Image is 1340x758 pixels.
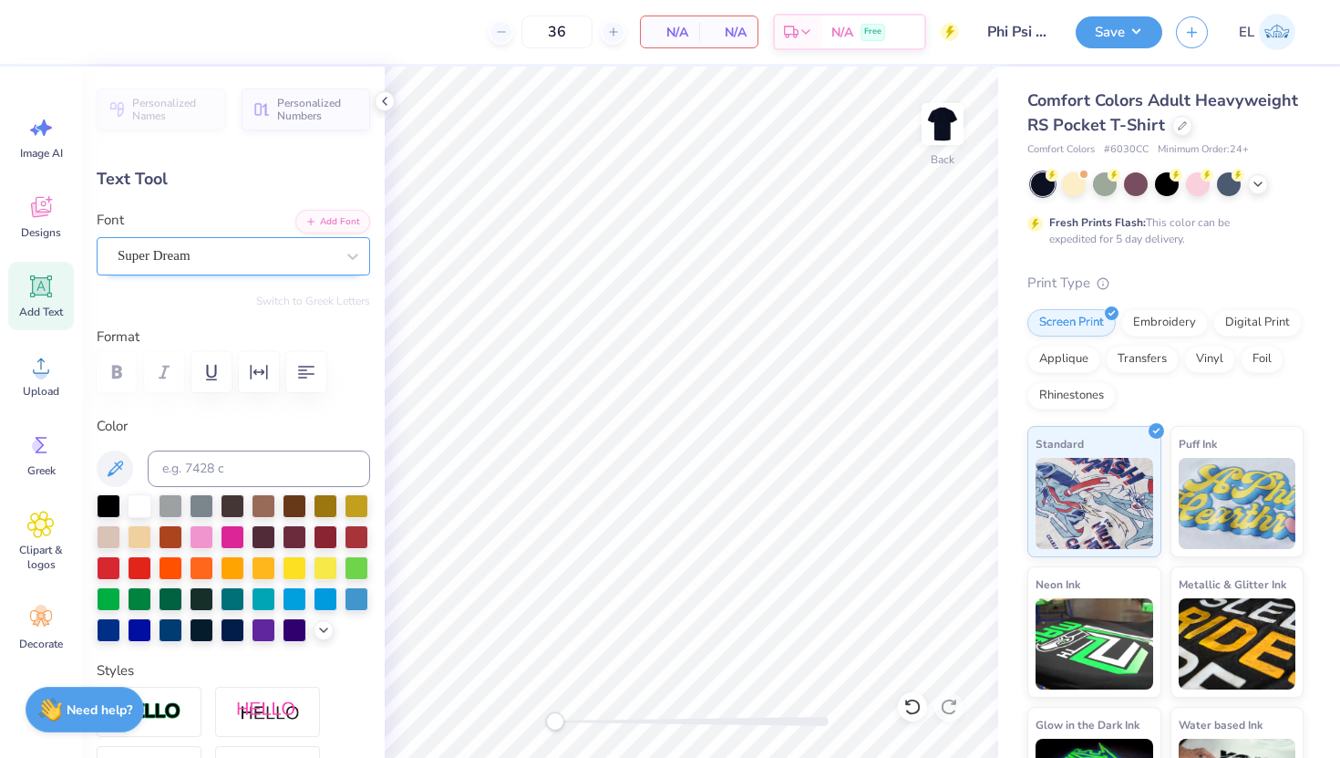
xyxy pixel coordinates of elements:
div: Accessibility label [546,712,564,731]
img: Back [924,106,961,142]
span: Add Text [19,305,63,319]
span: Personalized Numbers [277,97,359,122]
div: Foil [1241,346,1283,373]
div: This color can be expedited for 5 day delivery. [1049,214,1273,247]
span: Upload [23,384,59,399]
img: Shadow [236,701,300,723]
span: Personalized Names [132,97,214,122]
span: Neon Ink [1036,575,1080,594]
div: Print Type [1027,273,1304,294]
div: Back [931,151,954,168]
label: Styles [97,660,134,681]
div: Rhinestones [1027,382,1116,410]
img: Puff Ink [1179,458,1296,549]
span: Glow in the Dark Ink [1036,715,1139,734]
input: – – [521,16,593,48]
span: Decorate [19,637,63,651]
input: e.g. 7428 c [148,451,370,487]
span: Greek [27,463,56,478]
span: N/A [652,23,688,42]
input: Untitled Design [973,14,1062,50]
strong: Need help? [67,701,132,719]
span: Standard [1036,434,1084,453]
span: N/A [710,23,747,42]
span: Designs [21,225,61,240]
img: Neon Ink [1036,598,1153,690]
div: Vinyl [1184,346,1235,373]
span: Image AI [20,146,63,161]
div: Transfers [1106,346,1179,373]
span: Clipart & logos [11,543,71,572]
button: Save [1076,16,1162,48]
span: Comfort Colors Adult Heavyweight RS Pocket T-Shirt [1027,89,1298,136]
button: Personalized Numbers [242,88,370,130]
label: Font [97,210,124,231]
div: Applique [1027,346,1100,373]
span: Minimum Order: 24 + [1158,142,1249,158]
img: Ella Lefkow [1259,14,1295,50]
span: N/A [831,23,853,42]
div: Digital Print [1213,309,1302,337]
span: EL [1239,22,1254,43]
label: Format [97,327,370,348]
img: Standard [1036,458,1153,549]
strong: Fresh Prints Flash: [1049,215,1146,230]
a: EL [1231,14,1304,50]
button: Add Font [295,210,370,234]
label: Color [97,416,370,437]
img: Stroke [118,701,181,722]
span: Water based Ink [1179,715,1263,734]
div: Text Tool [97,167,370,192]
span: Metallic & Glitter Ink [1179,575,1286,594]
span: Free [864,26,881,38]
div: Screen Print [1027,309,1116,337]
span: Comfort Colors [1027,142,1095,158]
span: Puff Ink [1179,434,1217,453]
img: Metallic & Glitter Ink [1179,598,1296,690]
span: # 6030CC [1104,142,1149,158]
div: Embroidery [1121,309,1208,337]
button: Personalized Names [97,88,225,130]
button: Switch to Greek Letters [256,294,370,308]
